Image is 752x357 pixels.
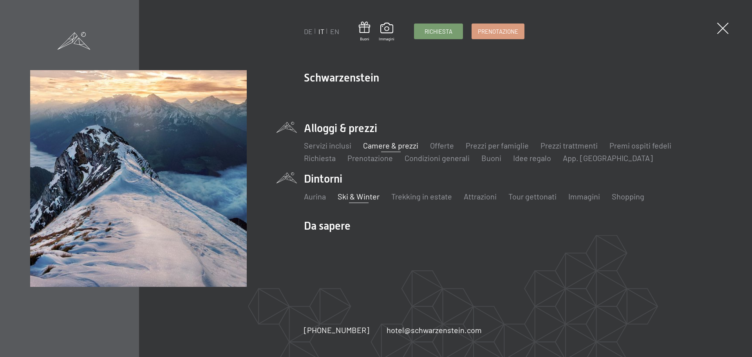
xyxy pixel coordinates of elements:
span: Buoni [359,36,370,42]
a: Immagini [379,23,394,42]
a: Prenotazione [347,153,393,163]
a: Richiesta [304,153,336,163]
a: Ski & Winter [338,192,380,201]
a: IT [318,27,324,36]
span: [PHONE_NUMBER] [304,325,369,335]
a: Attrazioni [464,192,497,201]
a: Aurina [304,192,326,201]
span: Immagini [379,36,394,42]
a: Prenotazione [472,24,524,39]
a: Offerte [430,141,454,150]
a: Premi ospiti fedeli [609,141,671,150]
a: Trekking in estate [391,192,452,201]
span: Prenotazione [478,27,518,36]
a: Immagini [568,192,600,201]
a: App. [GEOGRAPHIC_DATA] [563,153,653,163]
a: Condizioni generali [405,153,470,163]
a: Servizi inclusi [304,141,351,150]
a: hotel@schwarzenstein.com [387,324,482,335]
a: Prezzi per famiglie [466,141,529,150]
a: Buoni [481,153,501,163]
a: Tour gettonati [508,192,557,201]
a: DE [304,27,313,36]
span: Richiesta [425,27,452,36]
a: [PHONE_NUMBER] [304,324,369,335]
a: Camere & prezzi [363,141,418,150]
a: Prezzi trattmenti [540,141,598,150]
a: Buoni [359,22,370,42]
a: Richiesta [414,24,463,39]
a: Shopping [612,192,644,201]
a: Idee regalo [513,153,551,163]
a: EN [330,27,339,36]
